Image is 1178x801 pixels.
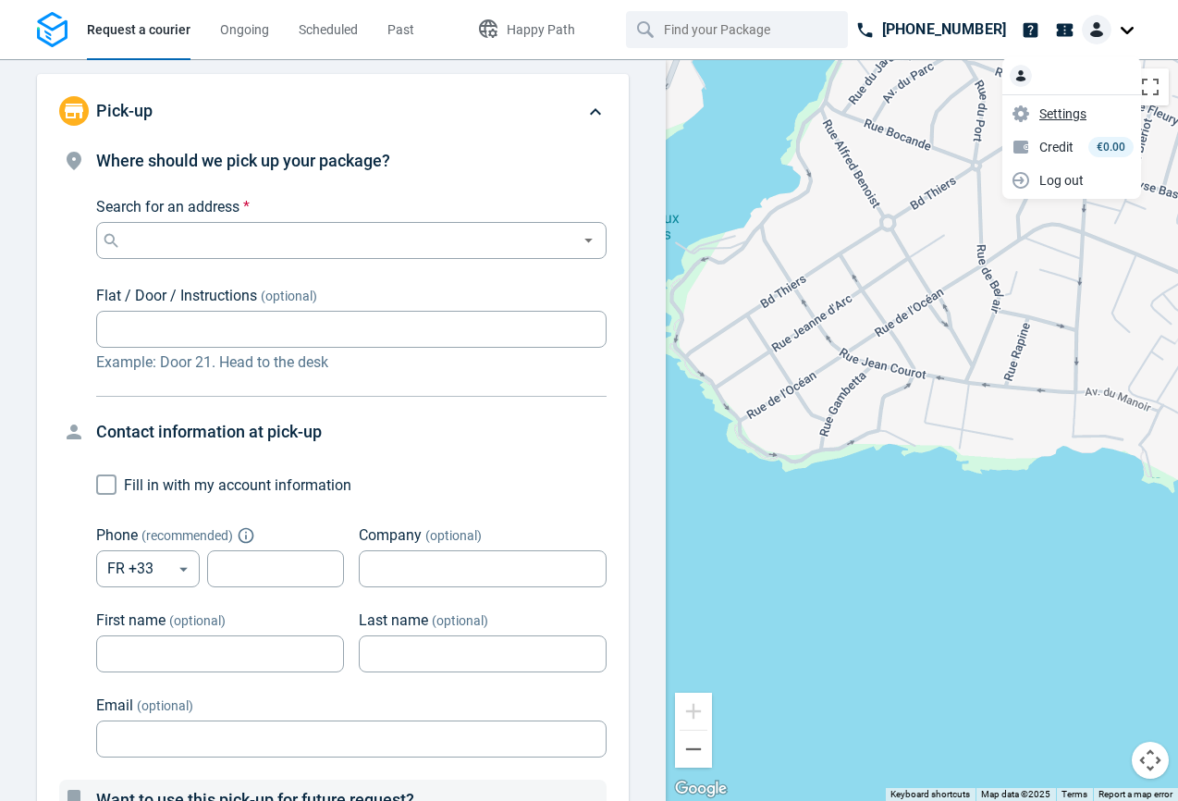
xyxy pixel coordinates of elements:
[169,613,226,628] span: (optional)
[1098,789,1172,799] a: Report a map error
[96,611,166,629] span: First name
[96,198,239,216] span: Search for an address
[507,22,575,37] span: Happy Path
[981,789,1050,799] span: Map data ©2025
[577,229,600,253] button: Open
[299,22,358,37] span: Scheduled
[96,101,153,120] span: Pick-up
[1010,103,1032,125] img: Icon
[848,11,1013,48] a: [PHONE_NUMBER]
[882,18,1006,41] p: [PHONE_NUMBER]
[675,731,712,768] button: Zoom out
[1082,15,1111,44] img: Client
[124,476,351,494] span: Fill in with my account information
[37,74,629,148] div: Pick-up
[1039,138,1074,157] span: Credit
[87,22,190,37] span: Request a courier
[670,777,731,801] a: Open this area in Google Maps (opens a new window)
[240,530,252,541] button: Explain "Recommended"
[432,613,488,628] span: (optional)
[1132,742,1169,779] button: Map camera controls
[1039,171,1084,191] span: Log out
[96,696,133,714] span: Email
[96,526,138,544] span: Phone
[359,526,422,544] span: Company
[1010,169,1032,191] img: Icon
[137,698,193,713] span: (optional)
[96,351,607,374] p: Example: Door 21. Head to the desk
[1010,65,1032,87] img: Icon
[359,611,428,629] span: Last name
[96,151,390,170] span: Where should we pick up your package?
[890,788,970,801] button: Keyboard shortcuts
[37,12,67,48] img: Logo
[96,287,257,304] span: Flat / Door / Instructions
[425,528,482,543] span: (optional)
[1097,141,1125,154] span: €0.00
[670,777,731,801] img: Google
[1039,105,1086,124] span: Settings
[675,693,712,730] button: Zoom in
[1006,166,1137,195] button: Log out
[96,550,200,587] div: FR +33
[1010,136,1032,158] img: Icon
[664,12,814,47] input: Find your Package
[261,289,317,303] span: (optional)
[96,419,607,445] h4: Contact information at pick-up
[1061,789,1087,799] a: Terms
[220,22,269,37] span: Ongoing
[141,528,233,543] span: ( recommended )
[1132,68,1169,105] button: Toggle fullscreen view
[387,22,414,37] span: Past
